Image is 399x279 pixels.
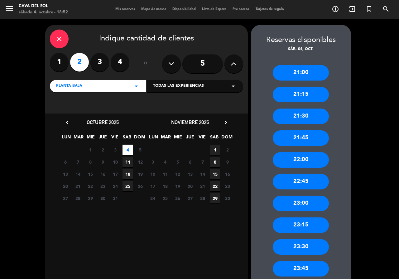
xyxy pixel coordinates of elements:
span: Lista de Espera [199,7,229,11]
span: 9 [98,157,108,167]
i: add_circle_outline [332,5,339,13]
span: 29 [210,193,220,203]
span: VIE [110,133,120,144]
span: 26 [135,181,145,191]
i: arrow_drop_down [132,82,140,90]
div: ó [136,53,156,75]
div: 22:00 [273,152,329,168]
span: 5 [135,145,145,155]
div: 23:30 [273,239,329,255]
span: 23 [222,181,233,191]
span: 13 [60,169,70,179]
label: 4 [111,53,129,72]
span: 22 [210,181,220,191]
span: LUN [148,133,159,144]
span: DOM [221,133,232,144]
span: 24 [147,193,158,203]
span: 7 [73,157,83,167]
span: Mapa de mesas [138,7,169,11]
button: menu [5,4,14,15]
div: sáb. 04, oct. [251,46,351,53]
label: 3 [90,53,109,72]
span: 17 [110,169,120,179]
div: 22:45 [273,174,329,189]
div: 21:30 [273,109,329,124]
span: 17 [147,181,158,191]
span: LUN [61,133,71,144]
div: 21:00 [273,65,329,81]
span: JUE [98,133,108,144]
div: Indique cantidad de clientes [50,30,243,48]
div: 23:00 [273,196,329,211]
span: MAR [161,133,171,144]
span: 31 [110,193,120,203]
i: turned_in_not [365,5,373,13]
span: 8 [85,157,95,167]
span: 13 [185,169,195,179]
div: 23:45 [273,261,329,277]
span: 21 [197,181,208,191]
span: 19 [172,181,183,191]
i: search [382,5,390,13]
span: 6 [185,157,195,167]
span: 25 [160,193,170,203]
span: 20 [60,181,70,191]
span: 10 [110,157,120,167]
span: 6 [60,157,70,167]
span: octubre 2025 [87,119,119,125]
div: 21:15 [273,87,329,102]
span: 20 [185,181,195,191]
span: noviembre 2025 [171,119,209,125]
span: 27 [185,193,195,203]
span: 26 [172,193,183,203]
span: Tarjetas de regalo [252,7,287,11]
span: 28 [197,193,208,203]
span: 4 [123,145,133,155]
span: 18 [123,169,133,179]
span: 4 [160,157,170,167]
span: 21 [73,181,83,191]
div: sábado 4. octubre - 18:52 [19,9,68,16]
div: 23:15 [273,217,329,233]
i: arrow_drop_down [229,82,237,90]
i: menu [5,4,14,13]
i: exit_to_app [349,5,356,13]
span: 15 [85,169,95,179]
span: 14 [197,169,208,179]
span: 16 [98,169,108,179]
span: VIE [197,133,207,144]
span: 27 [60,193,70,203]
span: SAB [209,133,219,144]
span: 7 [197,157,208,167]
span: 25 [123,181,133,191]
span: 11 [160,169,170,179]
div: Reservas disponibles [251,34,351,46]
span: MAR [73,133,84,144]
span: 29 [85,193,95,203]
span: 8 [210,157,220,167]
span: 2 [98,145,108,155]
div: Cava del Sol [19,3,68,9]
span: 30 [98,193,108,203]
span: 5 [172,157,183,167]
i: chevron_left [64,119,70,126]
span: 9 [222,157,233,167]
span: MIE [85,133,96,144]
span: 1 [85,145,95,155]
span: 15 [210,169,220,179]
span: 30 [222,193,233,203]
span: 22 [85,181,95,191]
span: 19 [135,169,145,179]
span: 2 [222,145,233,155]
span: 18 [160,181,170,191]
span: 24 [110,181,120,191]
span: 11 [123,157,133,167]
span: DOM [134,133,144,144]
span: 10 [147,169,158,179]
label: 1 [50,53,69,72]
span: 23 [98,181,108,191]
label: 2 [70,53,89,72]
span: 14 [73,169,83,179]
i: close [55,35,63,43]
div: 21:45 [273,130,329,146]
